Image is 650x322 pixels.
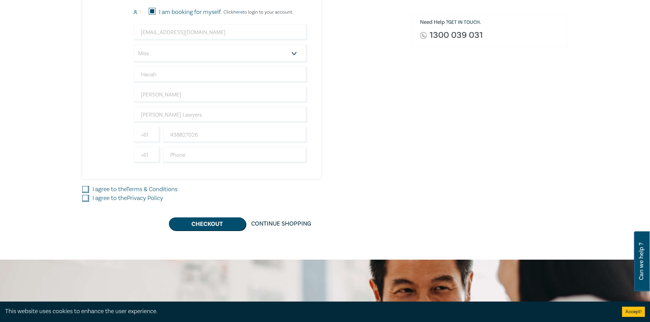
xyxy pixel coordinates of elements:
p: Click to login to your account. [222,10,293,15]
a: Privacy Policy [127,194,163,202]
a: 1300 039 031 [430,31,483,40]
input: First Name* [134,66,307,83]
h6: Need Help ? . [420,19,563,26]
input: +61 [134,127,160,143]
a: Continue Shopping [246,217,317,230]
input: Last Name* [134,87,307,103]
div: This website uses cookies to enhance the user experience. [5,307,612,316]
input: Company [134,107,307,123]
button: Accept cookies [622,307,645,317]
label: I agree to the [92,194,163,203]
input: Phone [163,147,307,163]
input: Attendee Email* [134,24,307,41]
a: Terms & Conditions [126,185,177,193]
input: +61 [134,147,160,163]
input: Mobile* [163,127,307,143]
span: Can we help ? [638,235,645,287]
label: I am booking for myself. [159,8,222,17]
button: Checkout [169,217,246,230]
a: Get in touch [448,19,480,26]
small: 1 [140,10,141,15]
a: here [233,9,243,15]
label: I agree to the [92,185,177,194]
